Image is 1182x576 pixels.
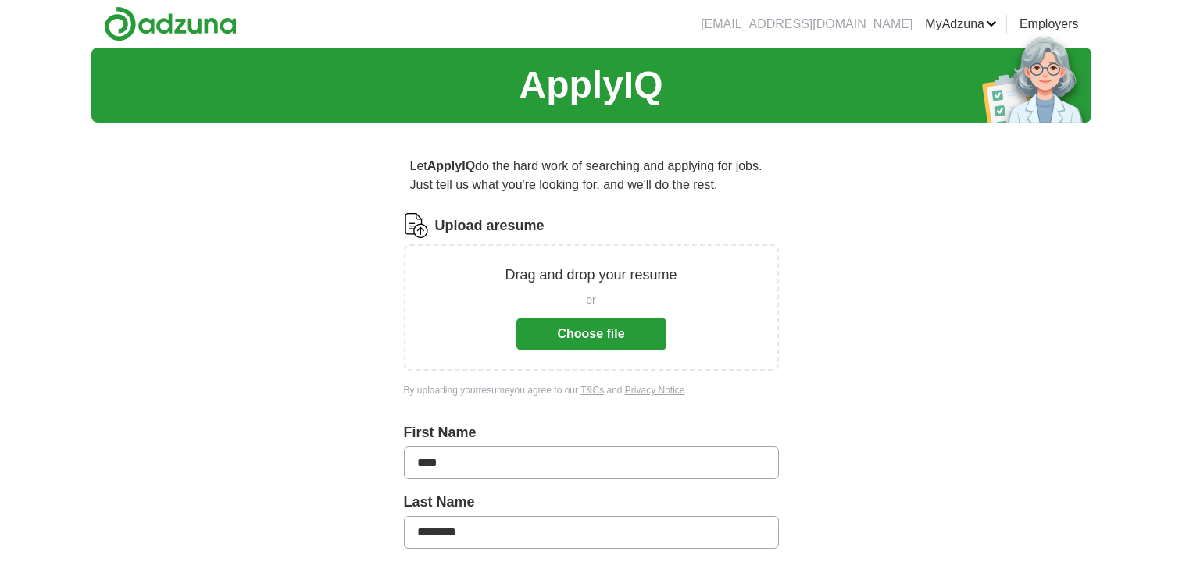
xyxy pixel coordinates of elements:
[404,422,779,443] label: First Name
[435,215,545,236] label: Upload a resume
[427,159,475,172] strong: ApplyIQ
[404,151,779,201] p: Let do the hard work of searching and applying for jobs. Just tell us what you're looking for, an...
[625,385,685,396] a: Privacy Notice
[505,265,677,286] p: Drag and drop your resume
[580,385,604,396] a: T&Cs
[925,15,997,34] a: MyAdzuna
[404,492,779,513] label: Last Name
[104,6,237,41] img: Adzuna logo
[1020,15,1079,34] a: Employers
[404,383,779,397] div: By uploading your resume you agree to our and .
[519,57,662,113] h1: ApplyIQ
[586,292,595,308] span: or
[404,213,429,238] img: CV Icon
[516,318,666,350] button: Choose file
[701,15,912,34] li: [EMAIL_ADDRESS][DOMAIN_NAME]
